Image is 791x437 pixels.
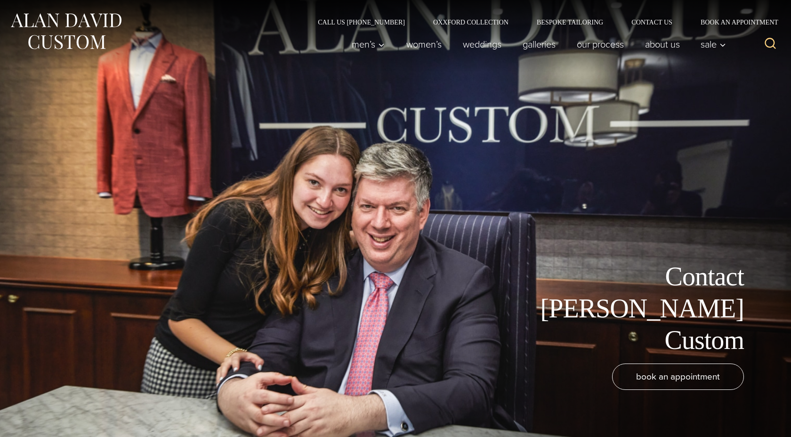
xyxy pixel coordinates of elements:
a: book an appointment [612,364,744,390]
a: Our Process [566,35,634,54]
a: Contact Us [617,19,686,25]
a: Women’s [395,35,452,54]
a: weddings [452,35,512,54]
nav: Secondary Navigation [304,19,782,25]
span: Sale [701,40,726,49]
a: Call Us [PHONE_NUMBER] [304,19,419,25]
button: View Search Form [759,33,782,56]
span: book an appointment [636,370,720,383]
span: Men’s [352,40,385,49]
a: Bespoke Tailoring [523,19,617,25]
a: About Us [634,35,690,54]
a: Galleries [512,35,566,54]
nav: Primary Navigation [341,35,731,54]
a: Book an Appointment [686,19,782,25]
h1: Contact [PERSON_NAME] Custom [532,261,744,356]
a: Oxxford Collection [419,19,523,25]
img: Alan David Custom [9,10,122,52]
